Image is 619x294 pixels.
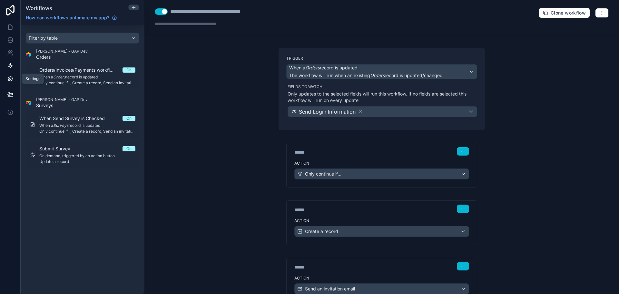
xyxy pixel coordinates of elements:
[25,76,40,81] div: Settings
[286,56,477,61] label: Trigger
[26,5,52,11] span: Workflows
[288,106,477,117] button: Send Login Information
[305,286,355,292] span: Send an invitation email
[294,276,469,281] label: Action
[294,226,469,237] button: Create a record
[551,10,586,16] span: Clone workflow
[288,91,477,104] p: Only updates to the selected fields will run this workflow. If no fields are selected this workfl...
[289,65,358,71] span: When a record is updated
[26,15,109,21] span: How can workflows automate my app?
[286,64,477,79] button: When aOrdersrecord is updatedThe workflow will run when an existingOrdersrecord is updated/changed
[305,65,320,70] em: Orders
[305,171,341,177] span: Only continue if...
[370,73,385,78] em: Orders
[289,73,443,78] span: The workflow will run when an existing record is updated/changed
[294,218,469,223] label: Action
[23,15,120,21] a: How can workflows automate my app?
[294,161,469,166] label: Action
[288,84,477,89] label: Fields to watch
[299,108,356,116] span: Send Login Information
[294,168,469,179] button: Only continue if...
[305,228,338,235] span: Create a record
[539,8,590,18] button: Clone workflow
